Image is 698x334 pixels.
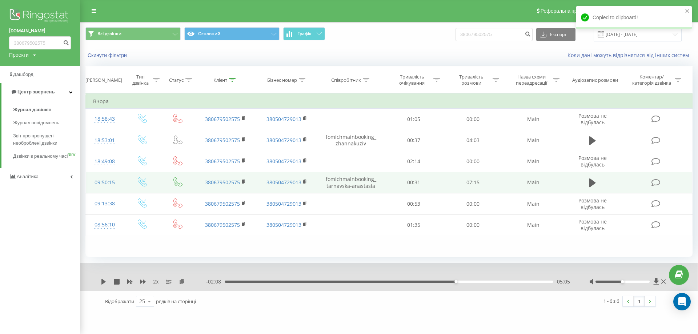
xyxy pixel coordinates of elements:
[13,150,80,163] a: Дзвінки в реальному часіNEW
[13,129,80,150] a: Звіт про пропущені необроблені дзвінки
[93,133,116,148] div: 18:53:01
[454,280,457,283] div: Accessibility label
[503,151,564,172] td: Main
[384,214,444,236] td: 01:35
[93,176,116,190] div: 09:50:15
[153,278,159,285] span: 2 x
[541,8,594,14] span: Реферальна програма
[503,130,564,151] td: Main
[384,193,444,214] td: 00:53
[169,77,184,83] div: Статус
[444,130,503,151] td: 04:03
[444,193,503,214] td: 00:00
[266,137,301,144] a: 380504729013
[444,109,503,130] td: 00:00
[267,77,297,83] div: Бізнес номер
[576,6,692,29] div: Copied to clipboard!
[93,112,116,126] div: 18:58:43
[17,174,39,179] span: Аналiтика
[557,278,570,285] span: 05:05
[266,116,301,122] a: 380504729013
[13,106,52,113] span: Журнал дзвінків
[105,298,134,305] span: Відображати
[17,89,55,94] span: Центр звернень
[503,193,564,214] td: Main
[13,153,68,160] span: Дзвінки в реальному часі
[205,137,240,144] a: 380679502575
[93,154,116,169] div: 18:49:08
[384,130,444,151] td: 00:37
[13,132,76,147] span: Звіт про пропущені необроблені дзвінки
[13,116,80,129] a: Журнал повідомлень
[184,27,280,40] button: Основний
[503,172,564,193] td: Main
[384,172,444,193] td: 00:31
[205,200,240,207] a: 380679502575
[673,293,691,310] div: Open Intercom Messenger
[536,28,575,41] button: Експорт
[9,7,71,25] img: Ringostat logo
[384,151,444,172] td: 02:14
[9,36,71,49] input: Пошук за номером
[578,197,607,210] span: Розмова не відбулась
[85,27,181,40] button: Всі дзвінки
[93,218,116,232] div: 08:56:10
[444,172,503,193] td: 07:15
[86,94,693,109] td: Вчора
[318,172,384,193] td: fomichmainbooking_tarnavska-anastasia
[93,197,116,211] div: 09:13:38
[13,103,80,116] a: Журнал дзвінків
[9,27,71,35] a: [DOMAIN_NAME]
[567,52,693,59] a: Коли дані можуть відрізнятися вiд інших систем
[452,74,491,86] div: Тривалість розмови
[634,296,645,306] a: 1
[578,154,607,168] span: Розмова не відбулась
[206,278,225,285] span: - 02:08
[205,158,240,165] a: 380679502575
[266,221,301,228] a: 380504729013
[603,297,619,305] div: 1 - 6 з 6
[205,116,240,122] a: 380679502575
[130,74,151,86] div: Тип дзвінка
[266,158,301,165] a: 380504729013
[213,77,227,83] div: Клієнт
[266,200,301,207] a: 380504729013
[156,298,196,305] span: рядків на сторінці
[444,214,503,236] td: 00:00
[685,8,690,15] button: close
[318,130,384,151] td: fomichmainbooking_zhannakuziv
[578,112,607,126] span: Розмова не відбулась
[512,74,551,86] div: Назва схеми переадресації
[205,179,240,186] a: 380679502575
[297,31,312,36] span: Графік
[205,221,240,228] a: 380679502575
[139,298,145,305] div: 25
[1,83,80,101] a: Центр звернень
[578,218,607,232] span: Розмова не відбулась
[621,280,624,283] div: Accessibility label
[85,77,122,83] div: [PERSON_NAME]
[503,214,564,236] td: Main
[456,28,533,41] input: Пошук за номером
[13,119,59,126] span: Журнал повідомлень
[85,52,131,59] button: Скинути фільтри
[283,27,325,40] button: Графік
[444,151,503,172] td: 00:00
[266,179,301,186] a: 380504729013
[630,74,673,86] div: Коментар/категорія дзвінка
[572,77,618,83] div: Аудіозапис розмови
[393,74,432,86] div: Тривалість очікування
[331,77,361,83] div: Співробітник
[384,109,444,130] td: 01:05
[13,72,33,77] span: Дашборд
[503,109,564,130] td: Main
[9,51,29,59] div: Проекти
[97,31,121,37] span: Всі дзвінки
